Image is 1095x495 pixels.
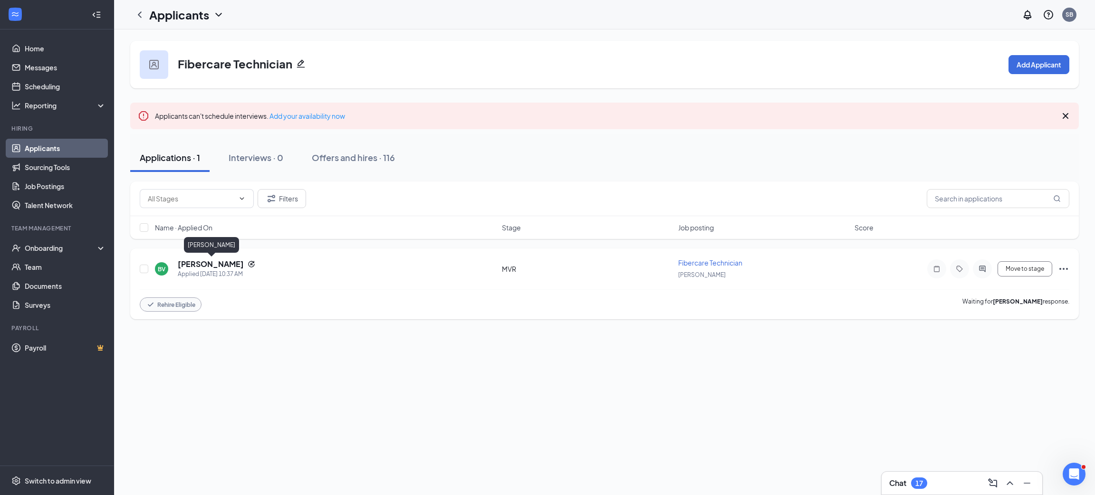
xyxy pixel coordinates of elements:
[148,193,234,204] input: All Stages
[92,10,101,19] svg: Collapse
[146,300,155,309] svg: Checkmark
[1002,476,1018,491] button: ChevronUp
[11,324,104,332] div: Payroll
[1004,477,1016,489] svg: ChevronUp
[248,260,255,268] svg: Reapply
[1043,9,1054,20] svg: QuestionInfo
[25,338,106,357] a: PayrollCrown
[678,271,726,278] span: [PERSON_NAME]
[266,193,277,204] svg: Filter
[238,195,246,202] svg: ChevronDown
[149,7,209,23] h1: Applicants
[25,39,106,58] a: Home
[11,476,21,485] svg: Settings
[157,301,195,309] span: Rehire Eligible
[312,152,395,163] div: Offers and hires · 116
[25,196,106,215] a: Talent Network
[158,265,165,273] div: BV
[25,139,106,158] a: Applicants
[25,476,91,485] div: Switch to admin view
[915,479,923,487] div: 17
[1053,195,1061,202] svg: MagnifyingGlass
[258,189,306,208] button: Filter Filters
[1009,55,1069,74] button: Add Applicant
[140,152,200,163] div: Applications · 1
[25,158,106,177] a: Sourcing Tools
[502,264,672,274] div: MVR
[178,259,244,269] h5: [PERSON_NAME]
[998,261,1052,276] button: Move to stage
[155,112,345,120] span: Applicants can't schedule interviews.
[1019,476,1035,491] button: Minimize
[10,10,20,19] svg: WorkstreamLogo
[25,276,106,295] a: Documents
[889,478,906,488] h3: Chat
[993,298,1043,305] b: [PERSON_NAME]
[25,101,106,110] div: Reporting
[1066,10,1073,19] div: SB
[11,243,21,253] svg: UserCheck
[1058,263,1069,275] svg: Ellipses
[1060,110,1071,122] svg: Cross
[931,265,942,273] svg: Note
[678,223,714,232] span: Job posting
[985,476,1000,491] button: ComposeMessage
[134,9,145,20] svg: ChevronLeft
[962,297,1069,312] p: Waiting for response.
[1022,9,1033,20] svg: Notifications
[296,59,306,68] svg: Pencil
[987,477,999,489] svg: ComposeMessage
[11,224,104,232] div: Team Management
[178,56,292,72] h3: Fibercare Technician
[977,265,988,273] svg: ActiveChat
[155,223,212,232] span: Name · Applied On
[25,295,106,314] a: Surveys
[855,223,874,232] span: Score
[25,58,106,77] a: Messages
[184,237,239,253] div: [PERSON_NAME]
[149,60,159,69] img: user icon
[25,243,98,253] div: Onboarding
[25,257,106,276] a: Team
[25,77,106,96] a: Scheduling
[178,269,255,279] div: Applied [DATE] 10:37 AM
[138,110,149,122] svg: Error
[11,124,104,133] div: Hiring
[1063,463,1085,485] iframe: Intercom live chat
[502,223,521,232] span: Stage
[25,177,106,196] a: Job Postings
[229,152,283,163] div: Interviews · 0
[269,112,345,120] a: Add your availability now
[1021,477,1033,489] svg: Minimize
[678,258,742,267] span: Fibercare Technician
[927,189,1069,208] input: Search in applications
[213,9,224,20] svg: ChevronDown
[11,101,21,110] svg: Analysis
[954,265,965,273] svg: Tag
